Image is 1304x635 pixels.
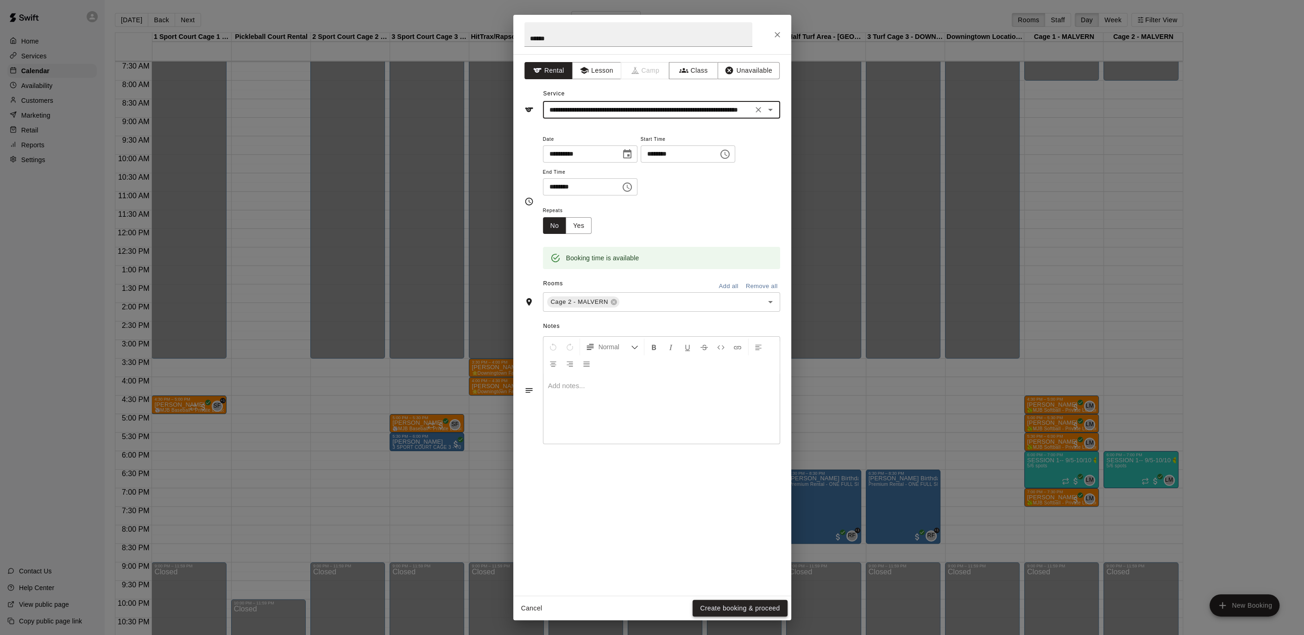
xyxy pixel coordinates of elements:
div: Booking time is available [566,250,639,266]
span: Date [543,133,637,146]
button: Clear [752,103,765,116]
svg: Rooms [524,297,534,307]
button: Open [764,103,777,116]
button: Insert Code [713,339,729,355]
button: Right Align [562,355,578,372]
button: Rental [524,62,573,79]
button: Yes [566,217,592,234]
span: Start Time [641,133,735,146]
div: outlined button group [543,217,592,234]
span: Notes [543,319,780,334]
button: Remove all [743,279,780,294]
div: Cage 2 - MALVERN [547,296,619,308]
button: Format Underline [680,339,695,355]
button: Justify Align [579,355,594,372]
svg: Notes [524,386,534,395]
button: Format Italics [663,339,679,355]
button: Add all [714,279,743,294]
span: Rooms [543,280,563,287]
button: Lesson [572,62,621,79]
span: Normal [598,342,631,352]
button: Open [764,295,777,308]
button: Left Align [750,339,766,355]
span: End Time [543,166,637,179]
span: Cage 2 - MALVERN [547,297,612,307]
button: Choose time, selected time is 5:00 PM [716,145,734,163]
span: Repeats [543,205,599,217]
svg: Service [524,105,534,114]
span: Service [543,90,565,97]
button: Close [769,26,786,43]
button: Choose time, selected time is 6:00 PM [618,178,636,196]
button: Redo [562,339,578,355]
button: Unavailable [718,62,780,79]
button: Cancel [517,600,547,617]
button: Insert Link [730,339,745,355]
button: No [543,217,567,234]
button: Undo [545,339,561,355]
button: Choose date, selected date is Sep 19, 2025 [618,145,636,163]
svg: Timing [524,197,534,206]
button: Format Bold [646,339,662,355]
button: Formatting Options [582,339,642,355]
button: Create booking & proceed [693,600,787,617]
span: Camps can only be created in the Services page [621,62,670,79]
button: Format Strikethrough [696,339,712,355]
button: Center Align [545,355,561,372]
button: Class [669,62,718,79]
